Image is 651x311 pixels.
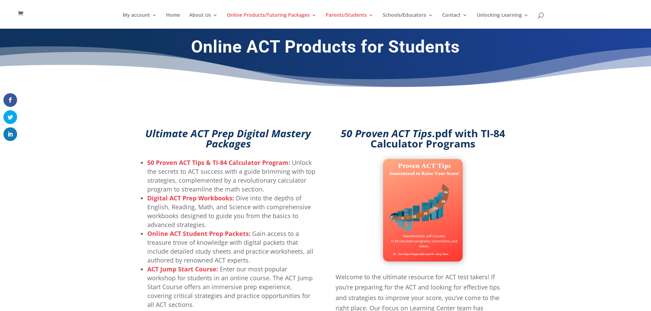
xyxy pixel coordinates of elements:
[147,265,315,309] li: Enter our most popular workshop for students in an online course. The ACT Jump Start Course offer...
[141,37,510,60] h1: Online ACT Products for Students
[147,158,290,167] strong: 50 Proven ACT Tips & TI-84 Calculator Program:
[383,13,433,29] a: Schools/Educators
[145,126,311,151] a: Ultimate ACT Prep Digital Mastery Packages
[227,13,316,29] a: Online Products/Tutoring Packages
[147,229,250,238] strong: Online ACT Student Prep Packets:
[147,194,315,229] li: Dive into the depths of English, Reading, Math, and Science with comprehensive workbooks designed...
[341,126,432,140] em: 50 Proven ACT Tips
[326,13,374,29] a: Parents/Students
[147,194,234,202] strong: Digital ACT Prep Workbooks:
[147,265,218,273] strong: ACT Jump Start Course:
[189,13,218,29] a: About Us
[477,13,529,29] a: Unlocking Learning
[442,13,467,29] a: Contact
[341,126,505,151] strong: .pdf with TI-84 Calculator Programs
[166,13,180,29] a: Home
[383,159,463,261] img: Screen Shot 2021-08-30 at 5.04.54 PM
[147,158,315,194] li: Unlock the secrets to ACT success with a guide brimming with top strategies, complemented by a re...
[147,229,315,265] li: Gain access to a treasure trove of knowledge with digital packets that include detailed study she...
[123,13,157,29] a: My account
